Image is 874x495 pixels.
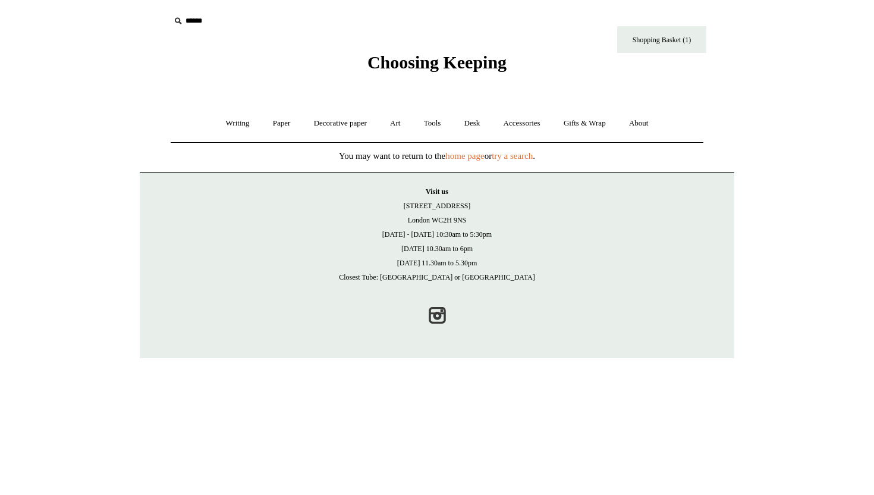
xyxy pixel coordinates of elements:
a: Paper [262,108,301,139]
a: Instagram [424,302,450,328]
a: Accessories [493,108,551,139]
strong: Visit us [426,187,448,196]
a: Art [379,108,411,139]
a: Decorative paper [303,108,378,139]
a: try a search [492,151,533,161]
a: About [618,108,659,139]
a: Gifts & Wrap [553,108,617,139]
a: home page [445,151,484,161]
p: [STREET_ADDRESS] London WC2H 9NS [DATE] - [DATE] 10:30am to 5:30pm [DATE] 10.30am to 6pm [DATE] 1... [152,184,722,284]
a: Writing [215,108,260,139]
a: Shopping Basket (1) [617,26,706,53]
a: Tools [413,108,452,139]
a: Desk [454,108,491,139]
a: Choosing Keeping [367,62,507,70]
span: Choosing Keeping [367,52,507,72]
p: You may want to return to the or . [140,149,734,163]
